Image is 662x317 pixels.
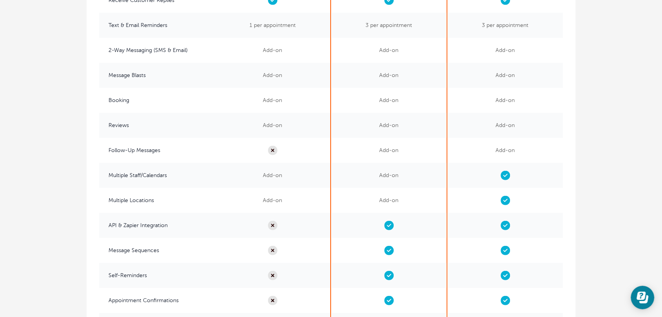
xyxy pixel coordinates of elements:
span: Add-on [215,38,330,63]
span: Add-on [447,113,563,138]
span: Self-Reminders [99,263,215,288]
span: 3 per appointment [447,13,563,38]
span: Add-on [447,38,563,63]
span: 3 per appointment [331,13,447,38]
span: Add-on [331,138,447,163]
span: 2-Way Messaging (SMS & Email) [99,38,215,63]
span: Message Sequences [99,238,215,263]
span: Add-on [331,113,447,138]
span: Add-on [331,163,447,188]
span: Booking [99,88,215,113]
span: Add-on [447,138,563,163]
span: 1 per appointment [215,13,330,38]
span: Reviews [99,113,215,138]
span: Multiple Locations [99,188,215,213]
iframe: Resource center [631,286,654,309]
span: API & Zapier Integration [99,213,215,238]
span: Multiple Staff/Calendars [99,163,215,188]
span: Add-on [215,113,330,138]
span: Add-on [215,188,330,213]
span: Follow-Up Messages [99,138,215,163]
span: Add-on [447,63,563,88]
span: Add-on [215,88,330,113]
span: Add-on [447,88,563,113]
span: Add-on [331,63,447,88]
span: Add-on [215,163,330,188]
span: Add-on [215,63,330,88]
span: Message Blasts [99,63,215,88]
span: Add-on [331,38,447,63]
span: Appointment Confirmations [99,288,215,313]
span: Text & Email Reminders [99,13,215,38]
span: Add-on [331,88,447,113]
span: Add-on [331,188,447,213]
